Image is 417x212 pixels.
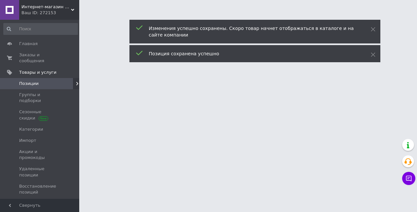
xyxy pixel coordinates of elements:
[19,166,61,178] span: Удаленные позиции
[19,69,56,75] span: Товары и услуги
[19,52,61,64] span: Заказы и сообщения
[19,149,61,161] span: Акции и промокоды
[3,23,78,35] input: Поиск
[19,126,43,132] span: Категории
[21,4,71,10] span: Интернет-магазин «Техномарин»
[149,25,354,38] div: Изменения успешно сохранены. Скоро товар начнет отображаться в каталоге и на сайте компании
[19,41,38,47] span: Главная
[19,183,61,195] span: Восстановление позиций
[19,138,36,144] span: Импорт
[149,50,354,57] div: Позиция сохранена успешно
[19,92,61,104] span: Группы и подборки
[21,10,79,16] div: Ваш ID: 272153
[19,109,61,121] span: Сезонные скидки
[402,172,415,185] button: Чат с покупателем
[19,81,39,87] span: Позиции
